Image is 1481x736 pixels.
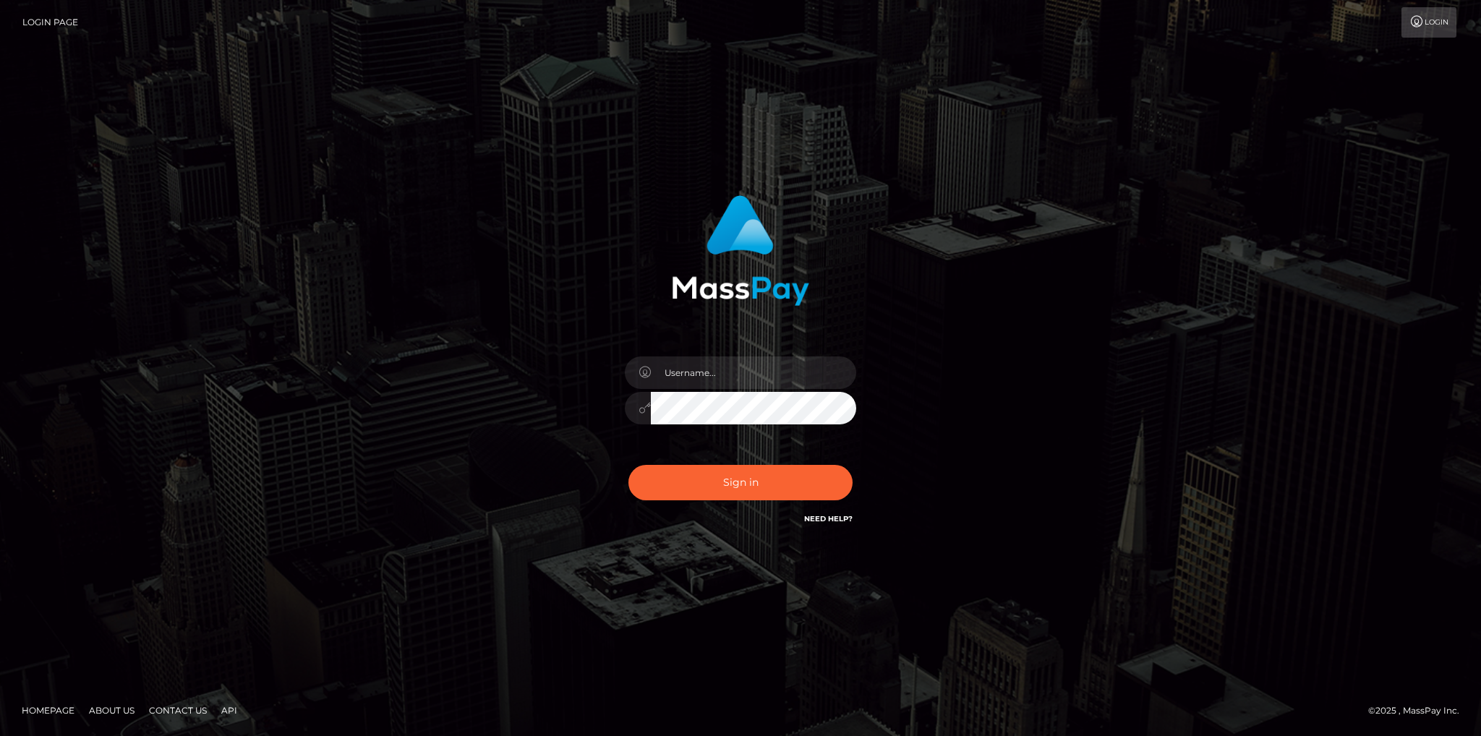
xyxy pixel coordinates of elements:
[1368,703,1470,719] div: © 2025 , MassPay Inc.
[628,465,853,500] button: Sign in
[83,699,140,722] a: About Us
[672,195,809,306] img: MassPay Login
[804,514,853,523] a: Need Help?
[22,7,78,38] a: Login Page
[143,699,213,722] a: Contact Us
[215,699,243,722] a: API
[16,699,80,722] a: Homepage
[1401,7,1456,38] a: Login
[651,356,856,389] input: Username...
